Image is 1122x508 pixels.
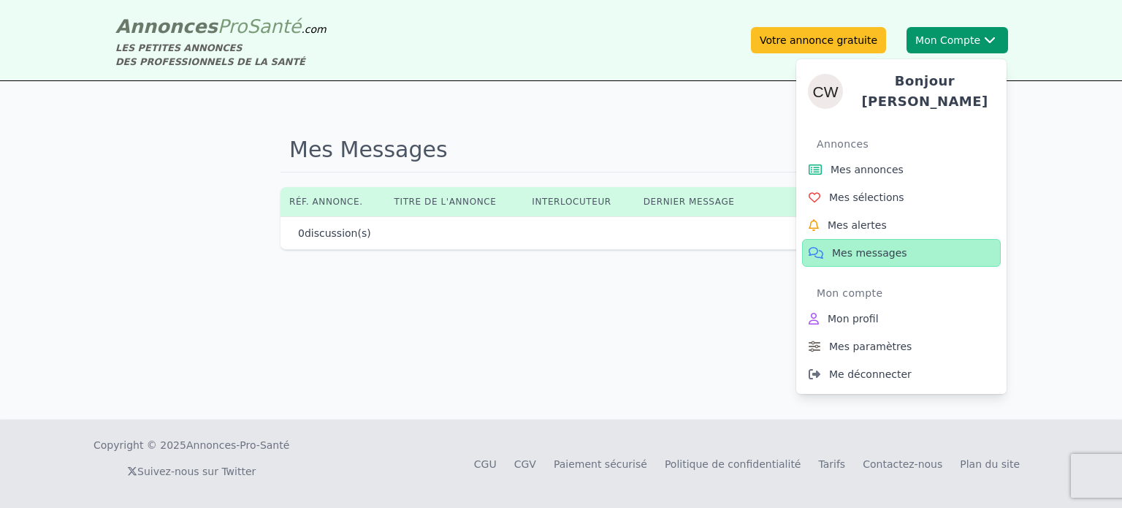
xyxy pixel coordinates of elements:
[298,227,305,239] span: 0
[802,211,1001,239] a: Mes alertes
[280,187,386,216] th: Réf. annonce.
[802,156,1001,183] a: Mes annonces
[802,360,1001,388] a: Me déconnecter
[301,23,326,35] span: .com
[960,458,1020,470] a: Plan du site
[907,27,1008,53] button: Mon ComptecatherineBonjour [PERSON_NAME]AnnoncesMes annoncesMes sélectionsMes alertesMes messages...
[665,458,801,470] a: Politique de confidentialité
[802,333,1001,360] a: Mes paramètres
[386,187,524,216] th: Titre de l'annonce
[802,239,1001,267] a: Mes messages
[817,281,1001,305] div: Mon compte
[298,226,371,240] p: discussion(s)
[808,74,843,109] img: catherine
[818,458,845,470] a: Tarifs
[863,458,942,470] a: Contactez-nous
[514,458,536,470] a: CGV
[828,311,879,326] span: Mon profil
[127,466,256,477] a: Suivez-nous sur Twitter
[186,438,289,452] a: Annonces-Pro-Santé
[829,367,912,382] span: Me déconnecter
[802,183,1001,211] a: Mes sélections
[115,41,327,69] div: LES PETITES ANNONCES DES PROFESSIONNELS DE LA SANTÉ
[829,339,912,354] span: Mes paramètres
[635,187,760,216] th: Dernier message
[115,15,327,37] a: AnnoncesProSanté.com
[855,71,995,112] h4: Bonjour [PERSON_NAME]
[280,128,841,173] h1: Mes Messages
[831,162,904,177] span: Mes annonces
[751,27,886,53] a: Votre annonce gratuite
[218,15,248,37] span: Pro
[93,438,289,452] div: Copyright © 2025
[247,15,301,37] span: Santé
[829,190,904,205] span: Mes sélections
[832,246,907,260] span: Mes messages
[817,132,1001,156] div: Annonces
[523,187,635,216] th: Interlocuteur
[554,458,647,470] a: Paiement sécurisé
[115,15,218,37] span: Annonces
[474,458,497,470] a: CGU
[828,218,887,232] span: Mes alertes
[802,305,1001,333] a: Mon profil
